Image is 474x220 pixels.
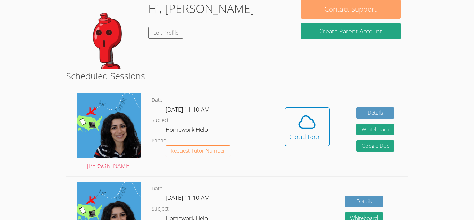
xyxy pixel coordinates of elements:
span: [DATE] 11:10 AM [166,194,210,202]
button: Cloud Room [285,107,330,146]
dd: Homework Help [166,125,209,137]
dt: Phone [152,137,166,145]
button: Create Parent Account [301,23,401,39]
dt: Subject [152,116,169,125]
span: Request Tutor Number [171,148,225,153]
span: [DATE] 11:10 AM [166,105,210,113]
h2: Scheduled Sessions [66,69,408,82]
dt: Subject [152,205,169,213]
a: Edit Profile [148,27,184,39]
img: air%20tutor%20avatar.png [77,93,141,158]
a: Details [345,196,383,207]
dt: Date [152,96,162,105]
a: Details [356,107,395,119]
button: Whiteboard [356,124,395,135]
dt: Date [152,185,162,193]
a: [PERSON_NAME] [77,93,141,171]
a: Google Doc [356,140,395,152]
div: Cloud Room [289,132,325,141]
button: Request Tutor Number [166,145,230,157]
